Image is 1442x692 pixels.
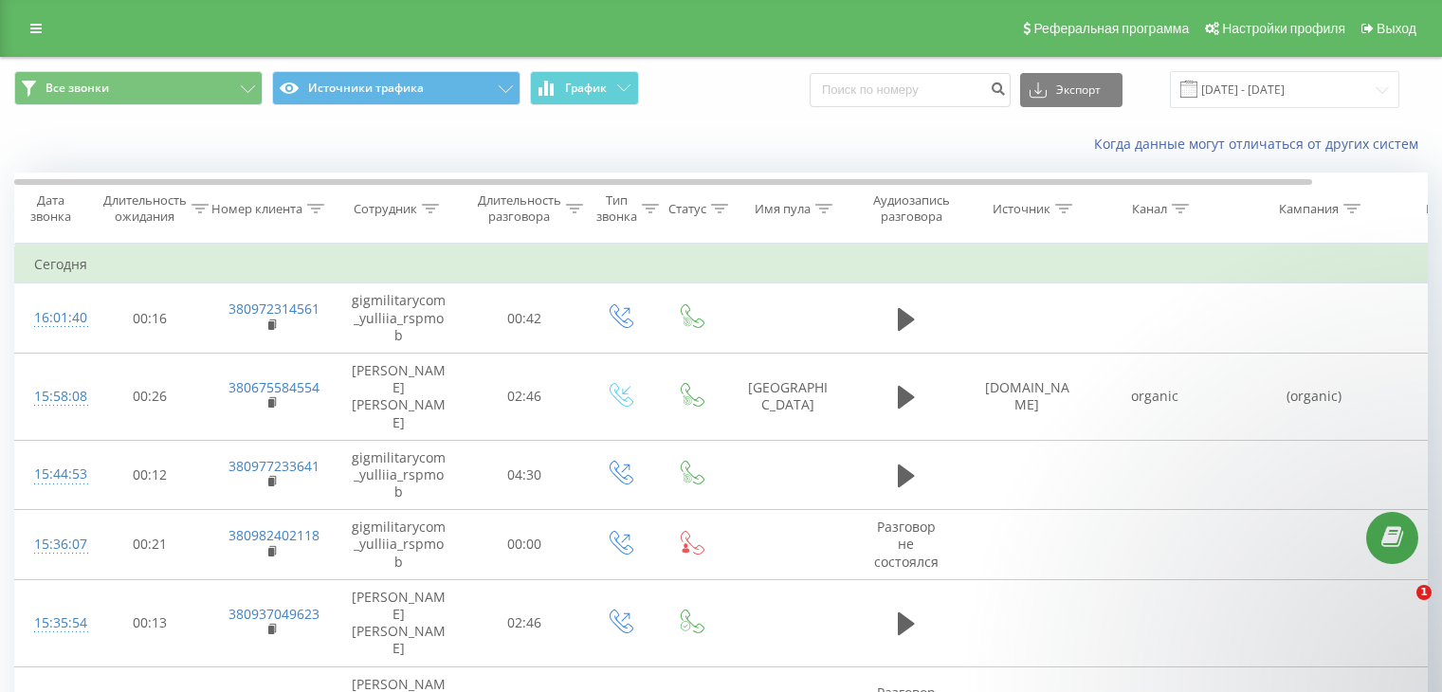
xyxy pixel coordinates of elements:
td: gigmilitarycom_yulliia_rspmob [333,440,465,510]
td: organic [1091,353,1219,440]
div: 15:44:53 [34,456,72,493]
td: gigmilitarycom_yulliia_rspmob [333,283,465,354]
div: Длительность разговора [478,192,561,225]
div: 16:01:40 [34,300,72,337]
td: 00:26 [91,353,210,440]
div: Кампания [1279,201,1339,217]
div: Длительность ожидания [103,192,187,225]
div: 15:36:07 [34,526,72,563]
a: 380937049623 [228,605,319,623]
td: [GEOGRAPHIC_DATA] [726,353,849,440]
td: 02:46 [465,353,584,440]
div: Канал [1132,201,1167,217]
button: Все звонки [14,71,263,105]
iframe: Intercom live chat [1378,585,1423,630]
div: 15:35:54 [34,605,72,642]
td: 00:21 [91,510,210,580]
div: Сотрудник [354,201,417,217]
button: График [530,71,639,105]
div: Дата звонка [15,192,85,225]
td: [DOMAIN_NAME] [963,353,1091,440]
span: Настройки профиля [1222,21,1345,36]
span: 1 [1416,585,1432,600]
span: Все звонки [46,81,109,96]
td: [PERSON_NAME] [PERSON_NAME] [333,353,465,440]
button: Экспорт [1020,73,1123,107]
span: График [565,82,607,95]
div: Статус [668,201,706,217]
td: gigmilitarycom_yulliia_rspmob [333,510,465,580]
a: 380977233641 [228,457,319,475]
div: Аудиозапись разговора [866,192,958,225]
a: 380675584554 [228,378,319,396]
td: 00:42 [465,283,584,354]
td: [PERSON_NAME] [PERSON_NAME] [333,579,465,666]
a: 380972314561 [228,300,319,318]
td: 00:12 [91,440,210,510]
td: 04:30 [465,440,584,510]
span: Разговор не состоялся [874,518,939,570]
input: Поиск по номеру [810,73,1011,107]
span: Реферальная программа [1033,21,1189,36]
span: Выход [1377,21,1416,36]
td: 00:16 [91,283,210,354]
div: Источник [993,201,1050,217]
a: Когда данные могут отличаться от других систем [1094,135,1428,153]
a: 380982402118 [228,526,319,544]
button: Источники трафика [272,71,520,105]
td: 00:13 [91,579,210,666]
div: 15:58:08 [34,378,72,415]
div: Тип звонка [596,192,637,225]
div: Номер клиента [211,201,302,217]
td: 02:46 [465,579,584,666]
div: Имя пула [755,201,811,217]
td: (organic) [1219,353,1409,440]
td: 00:00 [465,510,584,580]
